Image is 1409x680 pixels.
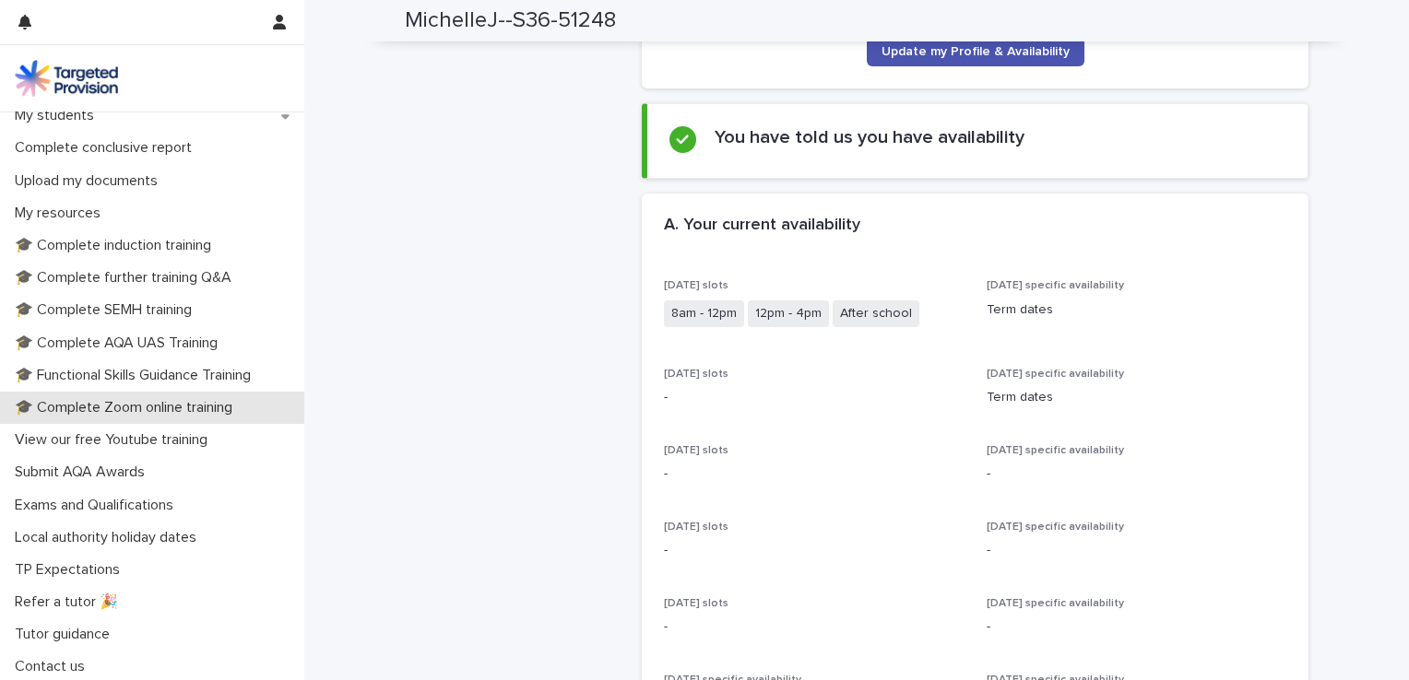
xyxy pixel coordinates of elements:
[987,280,1124,291] span: [DATE] specific availability
[987,522,1124,533] span: [DATE] specific availability
[715,126,1024,148] h2: You have told us you have availability
[987,617,1287,637] p: -
[7,561,135,579] p: TP Expectations
[987,464,1287,484] p: -
[987,445,1124,456] span: [DATE] specific availability
[405,7,616,34] h2: MichelleJ--S36-51248
[7,658,100,675] p: Contact us
[7,139,207,157] p: Complete conclusive report
[748,300,829,327] span: 12pm - 4pm
[882,45,1070,58] span: Update my Profile & Availability
[15,60,118,97] img: M5nRWzHhSzIhMunXDL62
[7,399,247,416] p: 🎓 Complete Zoom online training
[833,300,919,327] span: After school
[664,598,728,609] span: [DATE] slots
[7,367,266,384] p: 🎓 Functional Skills Guidance Training
[7,301,207,319] p: 🎓 Complete SEMH training
[7,497,188,514] p: Exams and Qualifications
[664,541,965,560] p: -
[987,598,1124,609] span: [DATE] specific availability
[7,593,133,611] p: Refer a tutor 🎉
[664,280,728,291] span: [DATE] slots
[664,464,965,484] p: -
[7,237,226,254] p: 🎓 Complete induction training
[664,522,728,533] span: [DATE] slots
[7,205,115,222] p: My resources
[7,626,124,643] p: Tutor guidance
[7,463,160,481] p: Submit AQA Awards
[867,37,1084,66] a: Update my Profile & Availability
[664,617,965,637] p: -
[987,369,1124,380] span: [DATE] specific availability
[987,541,1287,560] p: -
[7,431,222,449] p: View our free Youtube training
[7,172,172,190] p: Upload my documents
[987,300,1287,320] p: Term dates
[664,388,965,407] p: -
[987,388,1287,407] p: Term dates
[664,300,744,327] span: 8am - 12pm
[7,107,109,124] p: My students
[7,529,211,546] p: Local authority holiday dates
[664,445,728,456] span: [DATE] slots
[664,216,860,236] h2: A. Your current availability
[7,269,246,287] p: 🎓 Complete further training Q&A
[7,334,232,352] p: 🎓 Complete AQA UAS Training
[664,369,728,380] span: [DATE] slots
